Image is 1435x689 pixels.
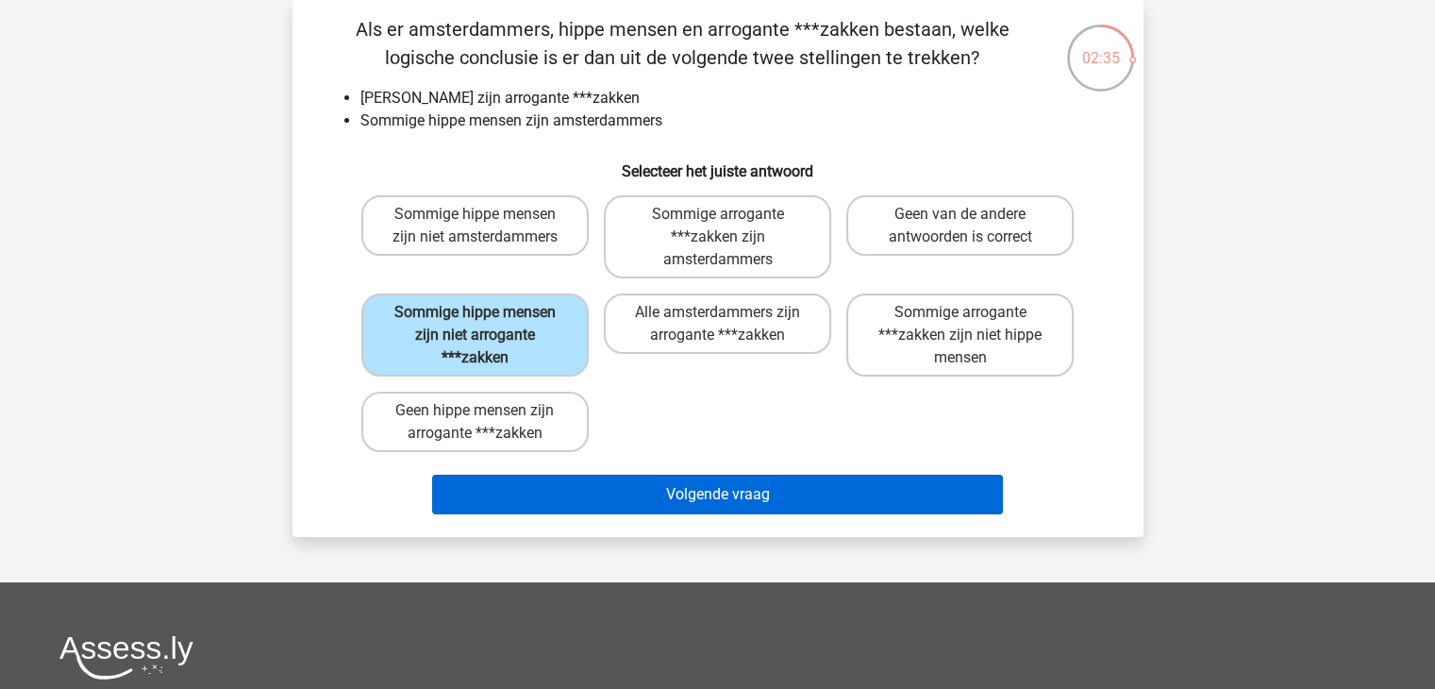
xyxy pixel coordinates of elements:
div: 02:35 [1065,23,1136,70]
h6: Selecteer het juiste antwoord [323,147,1113,180]
label: Sommige hippe mensen zijn niet arrogante ***zakken [361,294,589,377]
label: Sommige hippe mensen zijn niet amsterdammers [361,195,589,256]
label: Geen van de andere antwoorden is correct [846,195,1074,256]
img: Assessly logo [59,635,193,680]
label: Sommige arrogante ***zakken zijn niet hippe mensen [846,294,1074,377]
li: Sommige hippe mensen zijn amsterdammers [360,109,1113,132]
label: Geen hippe mensen zijn arrogante ***zakken [361,392,589,452]
p: Als er amsterdammers, hippe mensen en arrogante ***zakken bestaan, welke logische conclusie is er... [323,15,1043,72]
button: Volgende vraag [432,475,1003,514]
li: [PERSON_NAME] zijn arrogante ***zakken [360,87,1113,109]
label: Alle amsterdammers zijn arrogante ***zakken [604,294,831,354]
label: Sommige arrogante ***zakken zijn amsterdammers [604,195,831,278]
